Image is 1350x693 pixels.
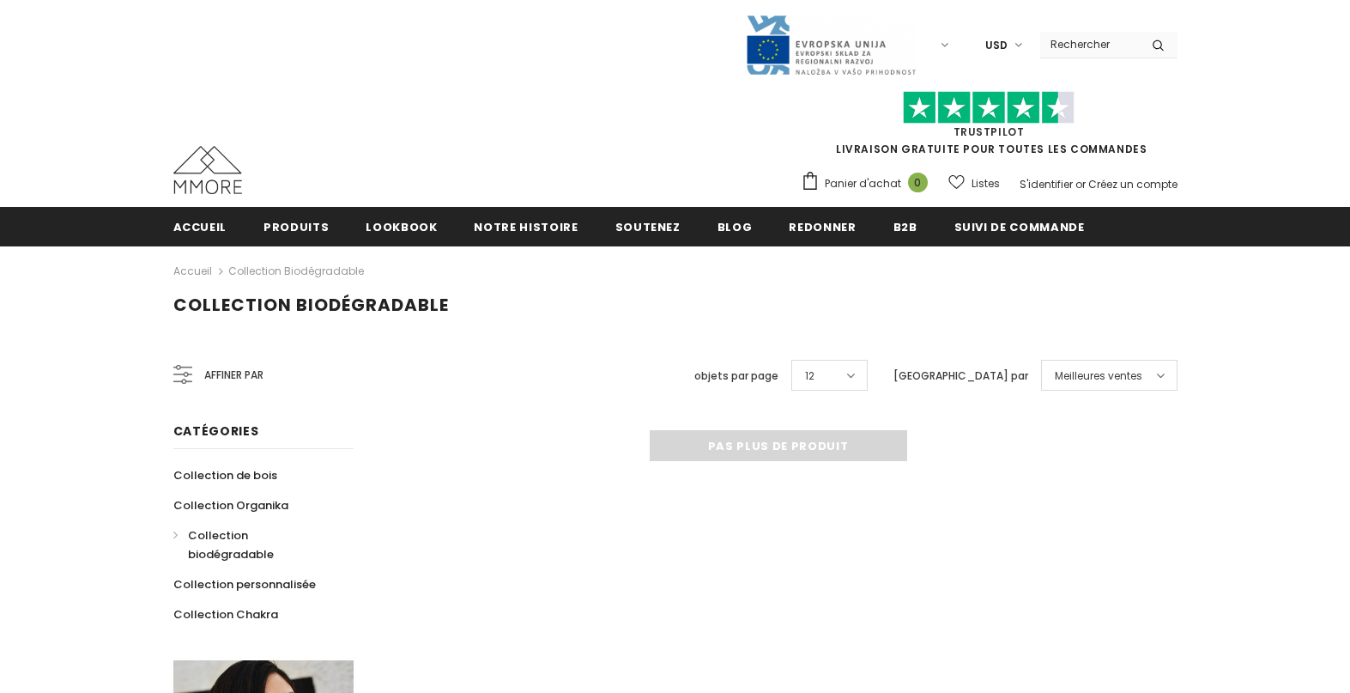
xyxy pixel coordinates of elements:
[801,171,936,197] a: Panier d'achat 0
[893,207,917,246] a: B2B
[903,91,1075,125] img: Faites confiance aux étoiles pilotes
[825,175,901,192] span: Panier d'achat
[173,599,278,629] a: Collection Chakra
[263,207,329,246] a: Produits
[745,37,917,52] a: Javni Razpis
[173,422,259,440] span: Catégories
[173,460,277,490] a: Collection de bois
[228,264,364,278] a: Collection biodégradable
[173,261,212,282] a: Accueil
[954,207,1085,246] a: Suivi de commande
[893,368,1028,385] label: [GEOGRAPHIC_DATA] par
[474,219,578,235] span: Notre histoire
[173,293,449,317] span: Collection biodégradable
[972,175,1000,192] span: Listes
[745,14,917,76] img: Javni Razpis
[188,527,274,562] span: Collection biodégradable
[615,207,681,246] a: soutenez
[474,207,578,246] a: Notre histoire
[173,520,335,569] a: Collection biodégradable
[801,99,1177,156] span: LIVRAISON GRATUITE POUR TOUTES LES COMMANDES
[1040,32,1139,57] input: Search Site
[717,219,753,235] span: Blog
[204,366,263,385] span: Affiner par
[173,497,288,514] span: Collection Organika
[173,207,227,246] a: Accueil
[717,207,753,246] a: Blog
[789,219,856,235] span: Redonner
[1020,177,1073,191] a: S'identifier
[694,368,778,385] label: objets par page
[173,490,288,520] a: Collection Organika
[948,168,1000,198] a: Listes
[985,37,1008,54] span: USD
[173,576,316,593] span: Collection personnalisée
[173,606,278,623] span: Collection Chakra
[908,173,928,192] span: 0
[1075,177,1086,191] span: or
[263,219,329,235] span: Produits
[954,219,1085,235] span: Suivi de commande
[805,368,814,385] span: 12
[893,219,917,235] span: B2B
[615,219,681,235] span: soutenez
[366,207,437,246] a: Lookbook
[173,569,316,599] a: Collection personnalisée
[366,219,437,235] span: Lookbook
[1055,368,1142,385] span: Meilleures ventes
[173,467,277,483] span: Collection de bois
[789,207,856,246] a: Redonner
[173,219,227,235] span: Accueil
[173,146,242,194] img: Cas MMORE
[953,125,1025,139] a: TrustPilot
[1088,177,1177,191] a: Créez un compte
